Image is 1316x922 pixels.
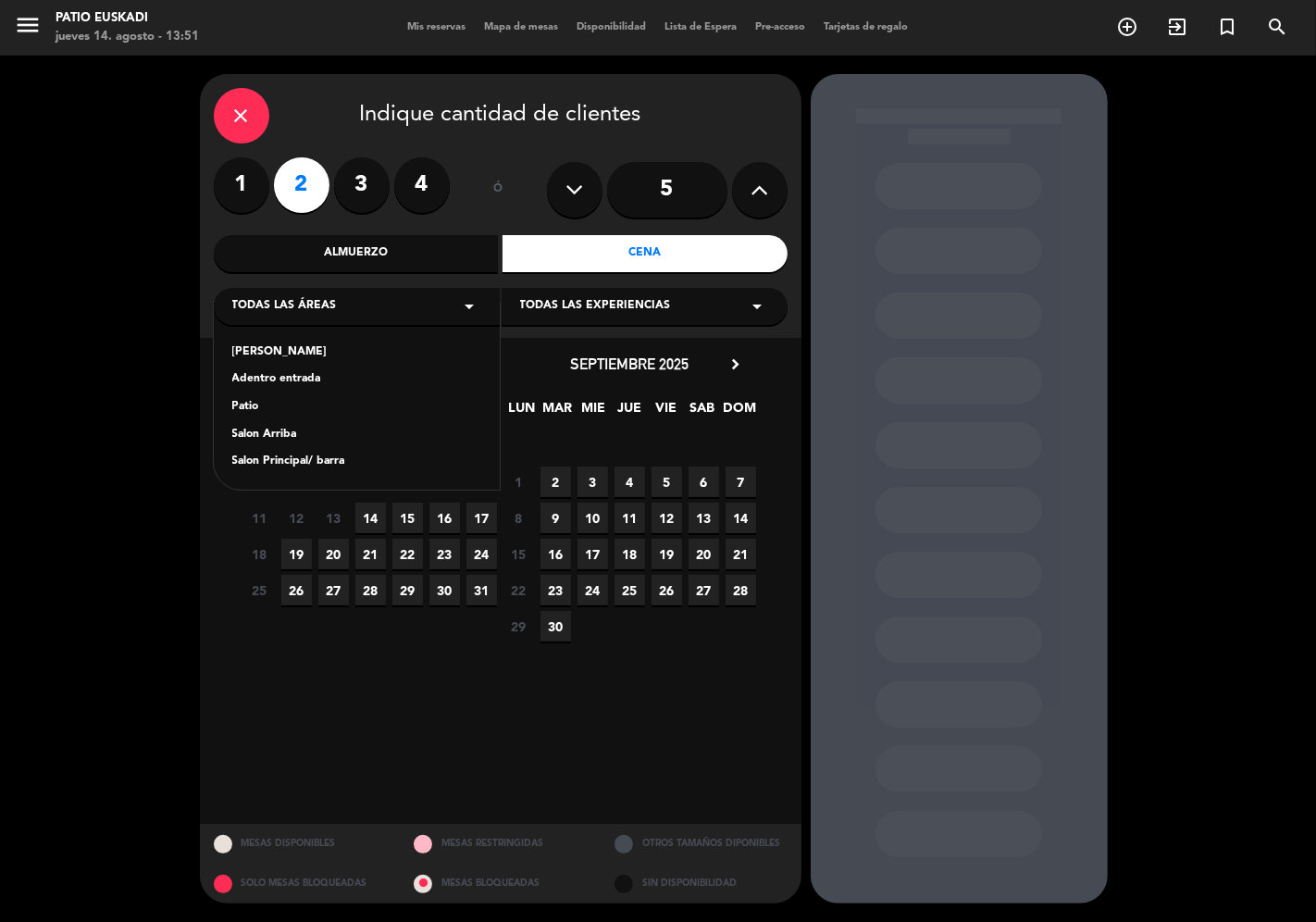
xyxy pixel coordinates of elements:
[214,235,499,272] div: Almuerzo
[459,295,481,318] i: arrow_drop_down
[392,467,423,497] span: 8
[232,297,337,316] span: Todas las áreas
[244,503,275,533] span: 11
[578,397,609,428] span: MIE
[429,539,460,569] span: 23
[400,824,601,864] div: MESAS RESTRINGIDAS
[214,88,788,143] div: Indique cantidad de clientes
[723,397,753,428] span: DOM
[1166,16,1188,38] i: exit_to_app
[689,467,719,497] span: 6
[689,539,719,569] span: 20
[503,575,534,605] span: 22
[726,575,756,605] span: 28
[571,355,689,373] span: septiembre 2025
[652,539,682,569] span: 19
[577,539,608,569] span: 17
[281,467,312,497] span: 5
[615,575,645,605] span: 25
[355,467,386,497] span: 7
[615,467,645,497] span: 4
[318,503,349,533] span: 13
[577,575,608,605] span: 24
[652,467,682,497] span: 5
[1116,16,1138,38] i: add_circle_outline
[651,397,681,428] span: VIE
[540,503,571,533] span: 9
[429,467,460,497] span: 9
[689,575,719,605] span: 27
[652,503,682,533] span: 12
[726,503,756,533] span: 14
[355,539,386,569] span: 21
[281,575,312,605] span: 26
[1266,16,1288,38] i: search
[540,611,571,642] span: 30
[540,539,571,569] span: 16
[200,864,401,903] div: SOLO MESAS BLOQUEADAS
[394,157,450,213] label: 4
[503,467,534,497] span: 1
[503,503,534,533] span: 8
[466,467,497,497] span: 10
[577,503,608,533] span: 10
[281,503,312,533] span: 12
[466,575,497,605] span: 31
[318,575,349,605] span: 27
[244,467,275,497] span: 4
[56,28,199,46] div: jueves 14. agosto - 13:51
[520,297,671,316] span: Todas las experiencias
[232,453,481,471] div: Salon Principal/ barra
[577,467,608,497] span: 3
[274,157,329,213] label: 2
[318,539,349,569] span: 20
[232,398,481,417] div: Patio
[466,539,497,569] span: 24
[232,426,481,444] div: Salon Arriba
[1216,16,1238,38] i: turned_in_not
[726,355,746,374] i: chevron_right
[392,539,423,569] span: 22
[503,611,534,642] span: 29
[542,397,573,428] span: MAR
[200,824,401,864] div: MESAS DISPONIBLES
[355,575,386,605] span: 28
[281,539,312,569] span: 19
[656,22,747,32] span: Lista de Espera
[540,467,571,497] span: 2
[399,22,476,32] span: Mis reservas
[56,9,199,28] div: Patio Euskadi
[615,503,645,533] span: 11
[689,503,719,533] span: 13
[400,864,601,903] div: MESAS BLOQUEADAS
[540,575,571,605] span: 23
[214,157,269,213] label: 1
[568,22,656,32] span: Disponibilidad
[601,864,801,903] div: SIN DISPONIBILIDAD
[244,575,275,605] span: 25
[232,343,481,362] div: [PERSON_NAME]
[392,503,423,533] span: 15
[392,575,423,605] span: 29
[14,11,42,45] button: menu
[601,824,801,864] div: OTROS TAMAÑOS DIPONIBLES
[230,105,253,127] i: close
[429,575,460,605] span: 30
[429,503,460,533] span: 16
[476,22,568,32] span: Mapa de mesas
[318,467,349,497] span: 6
[334,157,390,213] label: 3
[726,539,756,569] span: 21
[466,503,497,533] span: 17
[14,11,42,39] i: menu
[747,22,815,32] span: Pre-acceso
[726,467,756,497] span: 7
[506,397,537,428] span: LUN
[244,539,275,569] span: 18
[815,22,918,32] span: Tarjetas de regalo
[503,539,534,569] span: 15
[615,539,645,569] span: 18
[615,397,645,428] span: JUE
[232,370,481,389] div: Adentro entrada
[687,397,717,428] span: SAB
